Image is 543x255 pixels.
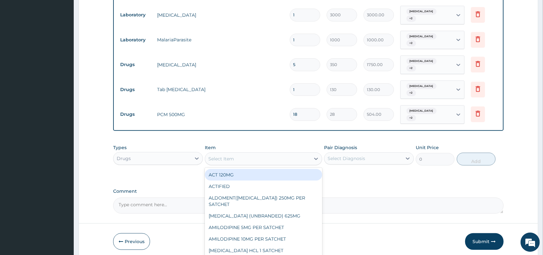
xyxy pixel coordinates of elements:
[205,222,322,233] div: AMILODIPINE 5MG PER SATCHET
[105,3,121,19] div: Minimize live chat window
[328,155,365,162] div: Select Diagnosis
[406,8,437,15] span: [MEDICAL_DATA]
[416,144,439,151] label: Unit Price
[324,144,357,151] label: Pair Diagnosis
[117,155,131,162] div: Drugs
[113,145,127,150] label: Types
[406,90,416,96] span: + 2
[205,210,322,222] div: [MEDICAL_DATA] (UNBRANDED) 625MG
[208,156,234,162] div: Select Item
[3,175,122,198] textarea: Type your message and hit 'Enter'
[154,58,286,71] td: [MEDICAL_DATA]
[33,36,108,44] div: Chat with us now
[457,153,496,166] button: Add
[205,181,322,192] div: ACTIFIED
[406,40,416,47] span: + 2
[205,233,322,245] div: AMILODIPINE 10MG PER SATCHET
[154,33,286,46] td: MalariaParasite
[205,144,216,151] label: Item
[205,169,322,181] div: ACT 120MG
[154,83,286,96] td: Tab [MEDICAL_DATA]
[205,192,322,210] div: ALDOMENT([MEDICAL_DATA]) 250MG PER SATCHET
[406,33,437,40] span: [MEDICAL_DATA]
[113,233,150,250] button: Previous
[406,115,416,121] span: + 2
[117,108,154,120] td: Drugs
[117,34,154,46] td: Laboratory
[113,189,503,194] label: Comment
[154,108,286,121] td: PCM 500MG
[406,65,416,72] span: + 2
[117,59,154,71] td: Drugs
[37,81,88,146] span: We're online!
[406,108,437,114] span: [MEDICAL_DATA]
[406,83,437,89] span: [MEDICAL_DATA]
[117,9,154,21] td: Laboratory
[406,58,437,64] span: [MEDICAL_DATA]
[406,15,416,22] span: + 2
[117,84,154,96] td: Drugs
[465,233,504,250] button: Submit
[154,9,286,21] td: [MEDICAL_DATA]
[12,32,26,48] img: d_794563401_company_1708531726252_794563401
